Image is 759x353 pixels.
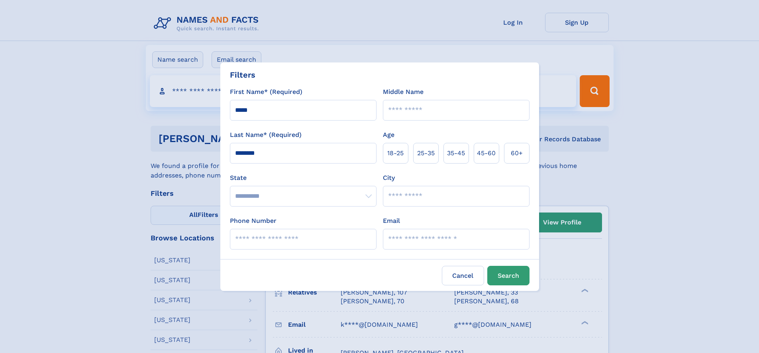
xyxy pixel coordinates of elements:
[230,173,377,183] label: State
[442,266,484,285] label: Cancel
[230,87,302,97] label: First Name* (Required)
[383,130,394,140] label: Age
[230,69,255,81] div: Filters
[417,148,435,158] span: 25‑35
[230,216,277,226] label: Phone Number
[230,130,302,140] label: Last Name* (Required)
[477,148,496,158] span: 45‑60
[511,148,523,158] span: 60+
[487,266,530,285] button: Search
[383,87,424,97] label: Middle Name
[383,216,400,226] label: Email
[387,148,404,158] span: 18‑25
[383,173,395,183] label: City
[447,148,465,158] span: 35‑45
